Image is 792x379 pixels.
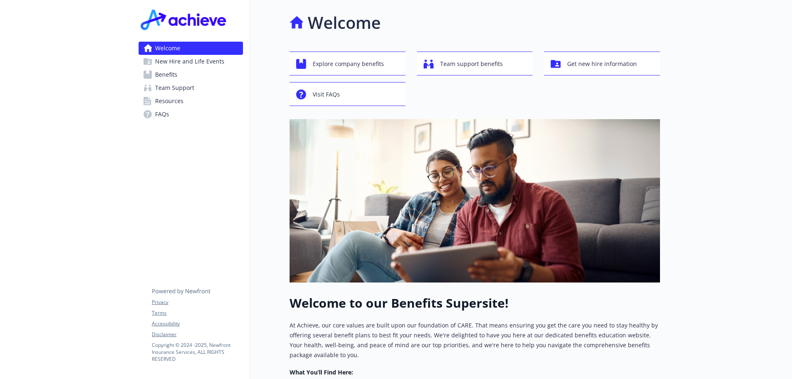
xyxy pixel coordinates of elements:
button: Visit FAQs [290,82,405,106]
img: overview page banner [290,119,660,282]
a: Accessibility [152,320,243,327]
span: Welcome [155,42,180,55]
span: Get new hire information [567,56,637,72]
a: Resources [139,94,243,108]
span: FAQs [155,108,169,121]
a: Privacy [152,299,243,306]
button: Explore company benefits [290,52,405,75]
span: Team Support [155,81,194,94]
strong: What You’ll Find Here: [290,368,353,376]
a: Benefits [139,68,243,81]
span: New Hire and Life Events [155,55,224,68]
h1: Welcome to our Benefits Supersite! [290,296,660,311]
p: At Achieve, our core values are built upon our foundation of CARE. That means ensuring you get th... [290,320,660,360]
a: Disclaimer [152,331,243,338]
span: Visit FAQs [313,87,340,102]
button: Team support benefits [417,52,533,75]
span: Benefits [155,68,177,81]
h1: Welcome [308,10,381,35]
span: Explore company benefits [313,56,384,72]
a: Terms [152,309,243,317]
a: Team Support [139,81,243,94]
a: New Hire and Life Events [139,55,243,68]
span: Resources [155,94,184,108]
p: Copyright © 2024 - 2025 , Newfront Insurance Services, ALL RIGHTS RESERVED [152,341,243,363]
a: Welcome [139,42,243,55]
button: Get new hire information [544,52,660,75]
span: Team support benefits [440,56,503,72]
a: FAQs [139,108,243,121]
